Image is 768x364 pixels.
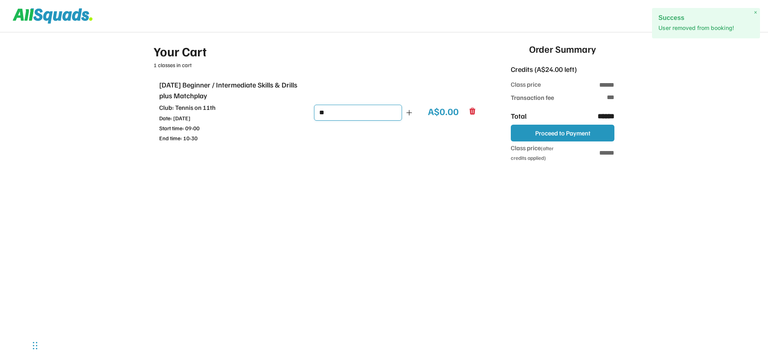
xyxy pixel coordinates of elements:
[511,80,557,90] div: Class price
[159,80,299,101] div: [DATE] Beginner / Intermediate Skills & Drills plus Matchplay
[159,114,299,122] div: Date: [DATE]
[159,134,299,142] div: End time: 10:30
[511,111,557,121] div: Total
[154,61,482,69] div: 1 classes in cart
[511,143,560,162] div: Class price
[511,93,557,102] div: Transaction fee
[529,42,596,56] div: Order Summary
[511,125,614,141] button: Proceed to Payment
[159,124,299,132] div: Start time: 09:00
[658,14,754,21] h2: Success
[754,9,757,16] span: ×
[658,24,754,32] p: User removed from booking!
[428,104,459,118] div: A$0.00
[159,103,299,112] div: Club: Tennis on 11th
[154,42,482,61] div: Your Cart
[511,64,577,75] div: Credits (A$24.00 left)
